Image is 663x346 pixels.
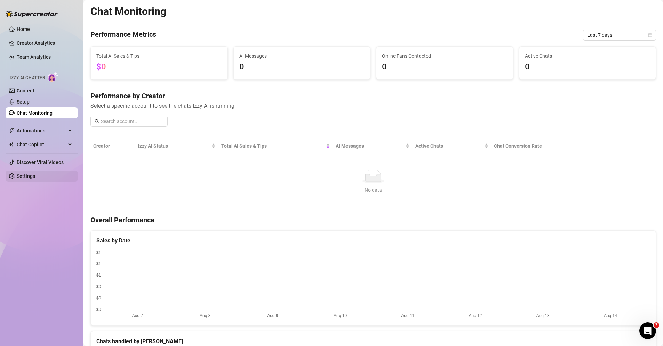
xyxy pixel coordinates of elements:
[135,138,218,154] th: Izzy AI Status
[17,88,34,93] a: Content
[221,142,325,150] span: Total AI Sales & Tips
[17,26,30,32] a: Home
[90,91,656,101] h4: Performance by Creator
[96,52,222,60] span: Total AI Sales & Tips
[90,215,656,225] h4: Overall Performance
[17,38,72,49] a: Creator Analytics
[6,10,58,17] img: logo-BBDzfeDw.svg
[17,173,35,179] a: Settings
[639,322,656,339] iframe: Intercom live chat
[654,322,659,328] span: 3
[96,186,650,194] div: No data
[382,52,508,60] span: Online Fans Contacted
[90,138,135,154] th: Creator
[96,236,650,245] div: Sales by Date
[17,54,51,60] a: Team Analytics
[17,159,64,165] a: Discover Viral Videos
[17,110,53,116] a: Chat Monitoring
[138,142,210,150] span: Izzy AI Status
[413,138,491,154] th: Active Chats
[9,128,15,133] span: thunderbolt
[90,30,156,41] h4: Performance Metrics
[587,30,652,40] span: Last 7 days
[648,33,652,37] span: calendar
[336,142,404,150] span: AI Messages
[96,62,106,72] span: $0
[90,5,166,18] h2: Chat Monitoring
[491,138,599,154] th: Chat Conversion Rate
[525,60,650,74] span: 0
[415,142,483,150] span: Active Chats
[382,60,508,74] span: 0
[101,117,163,125] input: Search account...
[48,72,58,82] img: AI Chatter
[10,75,45,81] span: Izzy AI Chatter
[96,337,650,346] div: Chats handled by [PERSON_NAME]
[218,138,333,154] th: Total AI Sales & Tips
[525,52,650,60] span: Active Chats
[90,101,656,110] span: Select a specific account to see the chats Izzy AI is running.
[333,138,412,154] th: AI Messages
[17,125,66,136] span: Automations
[239,52,365,60] span: AI Messages
[17,99,30,105] a: Setup
[9,142,14,147] img: Chat Copilot
[17,139,66,150] span: Chat Copilot
[95,119,99,124] span: search
[239,60,365,74] span: 0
